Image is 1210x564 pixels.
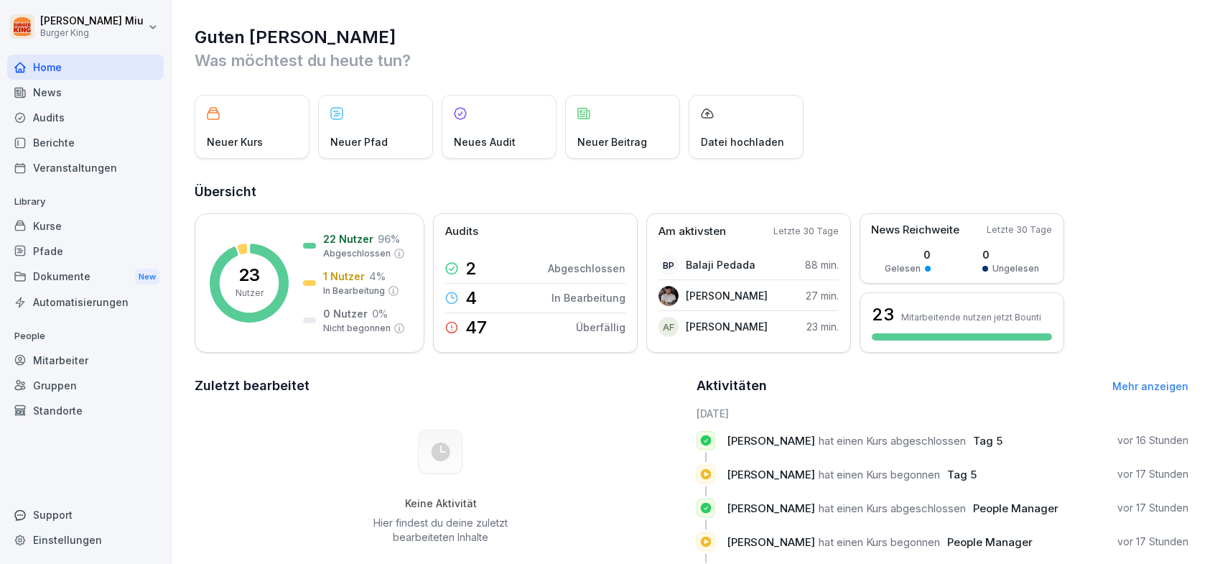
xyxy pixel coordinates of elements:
a: Standorte [7,398,164,423]
p: 0 % [372,306,388,321]
p: Neuer Pfad [330,134,388,149]
p: Burger King [40,28,144,38]
p: 4 [465,290,477,307]
p: Gelesen [885,262,921,275]
p: News Reichweite [871,222,959,239]
p: Library [7,190,164,213]
p: [PERSON_NAME] [686,288,768,303]
a: Berichte [7,130,164,155]
p: Datei hochladen [701,134,784,149]
p: In Bearbeitung [323,285,385,297]
p: Letzte 30 Tage [773,225,839,238]
p: 4 % [369,269,386,284]
p: 27 min. [806,288,839,303]
p: 47 [465,319,487,336]
p: 23 min. [806,319,839,334]
p: Nutzer [236,287,264,300]
h3: 23 [872,302,894,327]
span: People Manager [973,501,1058,515]
div: Dokumente [7,264,164,290]
p: 22 Nutzer [323,231,373,246]
p: Balaji Pedada [686,257,755,272]
h2: Übersicht [195,182,1188,202]
a: Kurse [7,213,164,239]
h2: Aktivitäten [697,376,767,396]
p: Abgeschlossen [548,261,625,276]
a: Automatisierungen [7,290,164,315]
h2: Zuletzt bearbeitet [195,376,687,396]
span: [PERSON_NAME] [727,468,815,481]
p: 23 [238,267,260,284]
p: 1 Nutzer [323,269,365,284]
a: Pfade [7,239,164,264]
p: Letzte 30 Tage [987,223,1052,236]
p: 96 % [378,231,400,246]
p: Was möchtest du heute tun? [195,49,1188,72]
p: vor 17 Stunden [1117,501,1188,515]
p: [PERSON_NAME] [686,319,768,334]
p: [PERSON_NAME] Miu [40,15,144,27]
span: hat einen Kurs begonnen [819,468,940,481]
h6: [DATE] [697,406,1188,421]
p: Hier findest du deine zuletzt bearbeiteten Inhalte [368,516,513,545]
p: 0 [982,247,1039,262]
p: Mitarbeitende nutzen jetzt Bounti [901,312,1041,323]
p: 2 [465,260,477,277]
h1: Guten [PERSON_NAME] [195,26,1188,49]
p: Neuer Beitrag [577,134,647,149]
p: Neuer Kurs [207,134,263,149]
span: [PERSON_NAME] [727,535,815,549]
p: Abgeschlossen [323,247,391,260]
p: Nicht begonnen [323,322,391,335]
p: vor 17 Stunden [1117,535,1188,549]
p: In Bearbeitung [552,290,625,305]
div: New [135,269,159,285]
a: News [7,80,164,105]
p: 0 [885,247,931,262]
p: Ungelesen [992,262,1039,275]
a: Mitarbeiter [7,348,164,373]
h5: Keine Aktivität [368,497,513,510]
span: People Manager [947,535,1033,549]
span: [PERSON_NAME] [727,501,815,515]
span: hat einen Kurs begonnen [819,535,940,549]
div: Support [7,502,164,527]
a: Audits [7,105,164,130]
div: BP [658,255,679,275]
p: Audits [445,223,478,240]
p: vor 16 Stunden [1117,433,1188,448]
p: Am aktivsten [658,223,726,240]
p: 88 min. [805,257,839,272]
p: Neues Audit [454,134,516,149]
a: Mehr anzeigen [1112,380,1188,392]
a: Gruppen [7,373,164,398]
div: AF [658,317,679,337]
a: Einstellungen [7,527,164,553]
p: People [7,325,164,348]
span: hat einen Kurs abgeschlossen [819,434,966,448]
a: DokumenteNew [7,264,164,290]
span: Tag 5 [973,434,1002,448]
span: [PERSON_NAME] [727,434,815,448]
a: Home [7,55,164,80]
a: Veranstaltungen [7,155,164,180]
p: 0 Nutzer [323,306,368,321]
span: Tag 5 [947,468,977,481]
img: tw5tnfnssutukm6nhmovzqwr.png [658,286,679,306]
p: Überfällig [576,320,625,335]
p: vor 17 Stunden [1117,467,1188,481]
span: hat einen Kurs abgeschlossen [819,501,966,515]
